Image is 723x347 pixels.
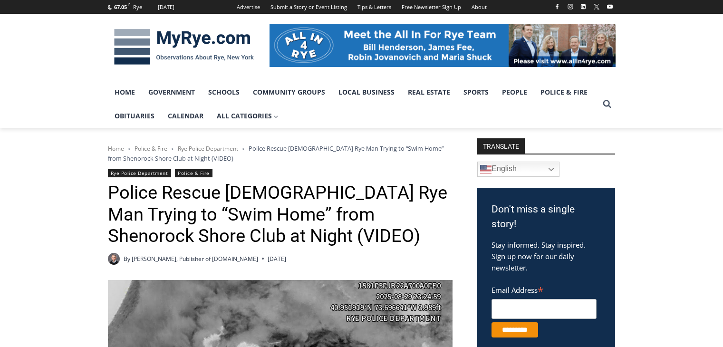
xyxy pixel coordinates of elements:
a: Community Groups [246,80,332,104]
a: Rye Police Department [108,169,171,177]
a: Police & Fire [175,169,212,177]
strong: TRANSLATE [477,138,525,154]
img: All in for Rye [270,24,616,67]
a: Home [108,145,124,153]
h3: Don't miss a single story! [492,202,601,232]
a: X [591,1,602,12]
span: Police Rescue [DEMOGRAPHIC_DATA] Rye Man Trying to “Swim Home” from Shenorock Shore Club at Night... [108,144,443,162]
a: Facebook [551,1,563,12]
label: Email Address [492,280,597,298]
a: Author image [108,253,120,265]
img: en [480,164,492,175]
a: [PERSON_NAME], Publisher of [DOMAIN_NAME] [132,255,258,263]
span: 67.05 [114,3,127,10]
a: Police & Fire [135,145,167,153]
p: Stay informed. Stay inspired. Sign up now for our daily newsletter. [492,239,601,273]
a: Instagram [565,1,576,12]
a: English [477,162,559,177]
a: Linkedin [578,1,589,12]
span: > [128,145,131,152]
span: F [128,2,130,7]
a: Police & Fire [534,80,594,104]
img: MyRye.com [108,22,260,72]
a: Real Estate [401,80,457,104]
nav: Primary Navigation [108,80,598,128]
a: Schools [202,80,246,104]
a: Sports [457,80,495,104]
a: YouTube [604,1,616,12]
h1: Police Rescue [DEMOGRAPHIC_DATA] Rye Man Trying to “Swim Home” from Shenorock Shore Club at Night... [108,182,453,247]
time: [DATE] [268,254,286,263]
a: People [495,80,534,104]
a: Local Business [332,80,401,104]
a: Calendar [161,104,210,128]
a: Obituaries [108,104,161,128]
a: Government [142,80,202,104]
div: Rye [133,3,142,11]
a: Home [108,80,142,104]
a: All Categories [210,104,285,128]
div: [DATE] [158,3,174,11]
span: > [171,145,174,152]
span: All Categories [217,111,279,121]
a: Rye Police Department [178,145,238,153]
nav: Breadcrumbs [108,144,453,163]
button: View Search Form [598,96,616,113]
span: By [124,254,130,263]
span: > [242,145,245,152]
